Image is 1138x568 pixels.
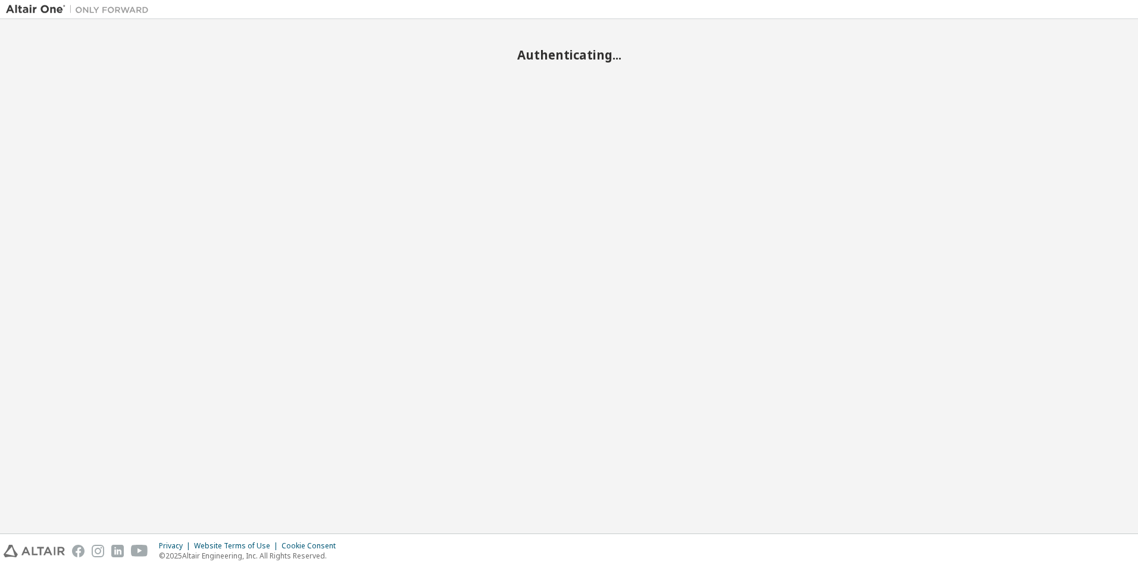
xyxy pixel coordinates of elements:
[6,47,1132,63] h2: Authenticating...
[92,545,104,557] img: instagram.svg
[282,541,343,551] div: Cookie Consent
[159,541,194,551] div: Privacy
[6,4,155,15] img: Altair One
[131,545,148,557] img: youtube.svg
[159,551,343,561] p: © 2025 Altair Engineering, Inc. All Rights Reserved.
[111,545,124,557] img: linkedin.svg
[194,541,282,551] div: Website Terms of Use
[72,545,85,557] img: facebook.svg
[4,545,65,557] img: altair_logo.svg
